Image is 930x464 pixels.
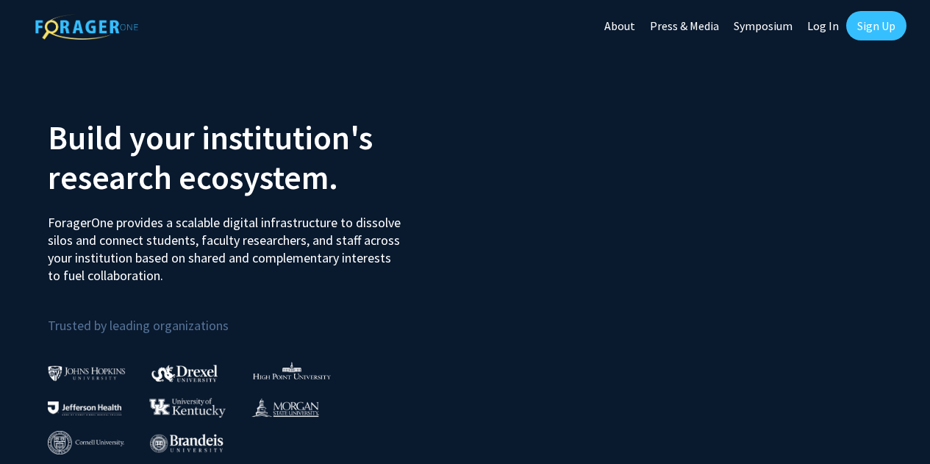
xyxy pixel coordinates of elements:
[48,296,454,337] p: Trusted by leading organizations
[846,11,906,40] a: Sign Up
[151,365,218,382] img: Drexel University
[150,434,223,452] img: Brandeis University
[48,203,405,285] p: ForagerOne provides a scalable digital infrastructure to dissolve silos and connect students, fac...
[251,398,319,417] img: Morgan State University
[35,14,138,40] img: ForagerOne Logo
[48,365,126,381] img: Johns Hopkins University
[149,398,226,418] img: University of Kentucky
[48,401,121,415] img: Thomas Jefferson University
[253,362,331,379] img: High Point University
[48,431,124,455] img: Cornell University
[48,118,454,197] h2: Build your institution's research ecosystem.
